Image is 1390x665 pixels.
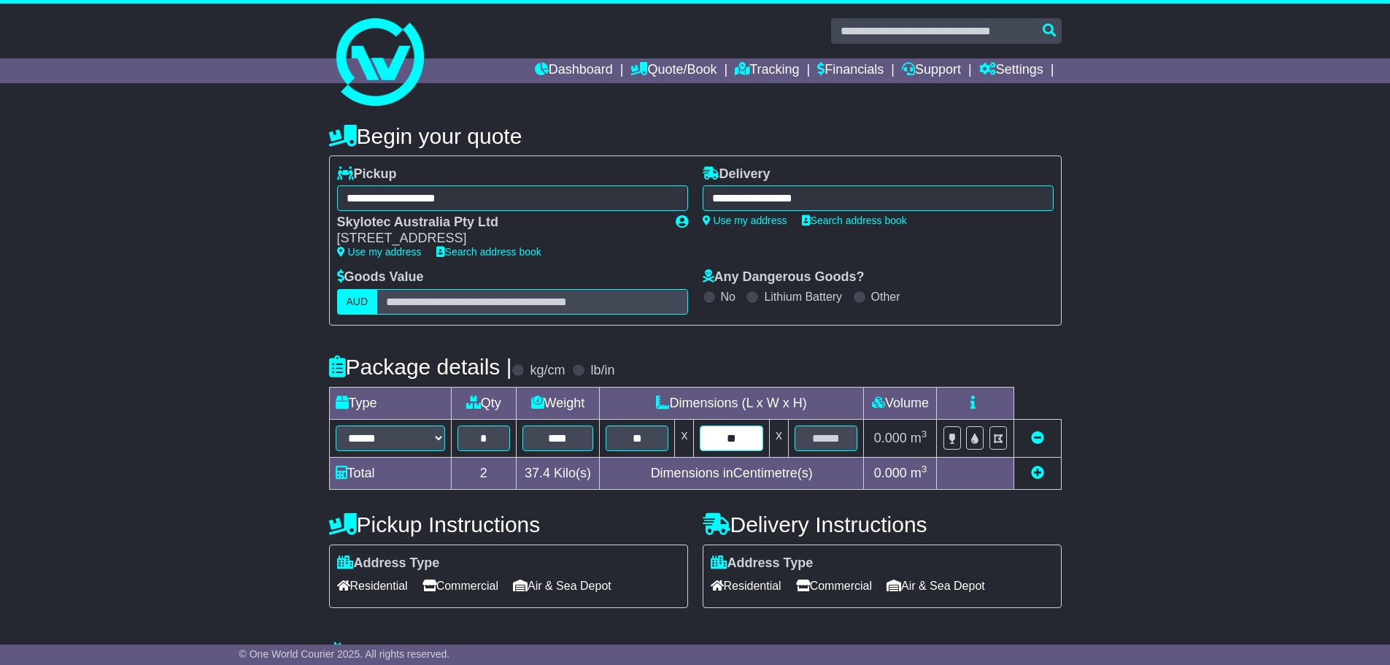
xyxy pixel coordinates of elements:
[329,355,512,379] h4: Package details |
[329,641,1062,665] h4: Warranty & Insurance
[703,166,771,182] label: Delivery
[703,269,865,285] label: Any Dangerous Goods?
[451,457,516,489] td: 2
[337,556,440,572] label: Address Type
[590,363,614,379] label: lb/in
[979,58,1043,83] a: Settings
[817,58,884,83] a: Financials
[871,290,900,304] label: Other
[922,464,927,474] sup: 3
[630,58,717,83] a: Quote/Book
[516,457,599,489] td: Kilo(s)
[675,419,694,457] td: x
[329,457,451,489] td: Total
[1031,431,1044,445] a: Remove this item
[329,387,451,419] td: Type
[864,387,937,419] td: Volume
[337,246,422,258] a: Use my address
[711,556,814,572] label: Address Type
[911,431,927,445] span: m
[530,363,565,379] label: kg/cm
[337,574,408,597] span: Residential
[796,574,872,597] span: Commercial
[535,58,613,83] a: Dashboard
[703,512,1062,537] h4: Delivery Instructions
[922,428,927,439] sup: 3
[337,269,424,285] label: Goods Value
[764,290,842,304] label: Lithium Battery
[525,466,550,480] span: 37.4
[451,387,516,419] td: Qty
[735,58,799,83] a: Tracking
[1031,466,1044,480] a: Add new item
[599,457,864,489] td: Dimensions in Centimetre(s)
[902,58,961,83] a: Support
[711,574,781,597] span: Residential
[516,387,599,419] td: Weight
[513,574,611,597] span: Air & Sea Depot
[874,431,907,445] span: 0.000
[887,574,985,597] span: Air & Sea Depot
[337,231,661,247] div: [STREET_ADDRESS]
[703,215,787,226] a: Use my address
[329,124,1062,148] h4: Begin your quote
[769,419,788,457] td: x
[599,387,864,419] td: Dimensions (L x W x H)
[874,466,907,480] span: 0.000
[422,574,498,597] span: Commercial
[911,466,927,480] span: m
[721,290,735,304] label: No
[802,215,907,226] a: Search address book
[337,289,378,315] label: AUD
[329,512,688,537] h4: Pickup Instructions
[436,246,541,258] a: Search address book
[337,166,397,182] label: Pickup
[337,215,661,231] div: Skylotec Australia Pty Ltd
[239,648,450,660] span: © One World Courier 2025. All rights reserved.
